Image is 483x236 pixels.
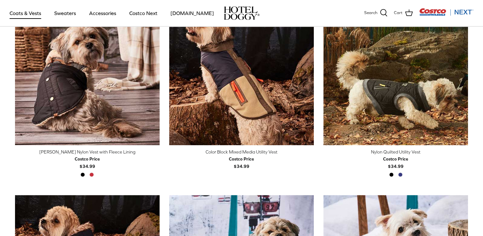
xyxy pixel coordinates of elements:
a: Color Block Mixed Media Utility Vest [169,0,314,145]
a: Color Block Mixed Media Utility Vest Costco Price$34.99 [169,148,314,170]
b: $34.99 [383,155,408,169]
div: Costco Price [75,155,100,162]
a: Cart [394,9,413,17]
a: Accessories [83,2,122,24]
div: Costco Price [229,155,254,162]
b: $34.99 [75,155,100,169]
img: tan dog wearing a blue & brown vest [169,0,314,145]
a: Visit Costco Next [419,12,473,17]
a: Melton Nylon Vest with Fleece Lining [15,0,160,145]
a: [DOMAIN_NAME] [165,2,220,24]
span: Search [364,10,377,16]
div: [PERSON_NAME] Nylon Vest with Fleece Lining [15,148,160,155]
b: $34.99 [229,155,254,169]
div: Color Block Mixed Media Utility Vest [169,148,314,155]
a: Costco Next [124,2,163,24]
div: Costco Price [383,155,408,162]
span: Cart [394,10,403,16]
a: hoteldoggy.com hoteldoggycom [224,6,260,20]
a: Nylon Quilted Utility Vest Costco Price$34.99 [323,148,468,170]
img: hoteldoggycom [224,6,260,20]
a: Sweaters [49,2,82,24]
div: Nylon Quilted Utility Vest [323,148,468,155]
img: Costco Next [419,8,473,16]
a: Nylon Quilted Utility Vest [323,0,468,145]
a: Coats & Vests [4,2,47,24]
a: [PERSON_NAME] Nylon Vest with Fleece Lining Costco Price$34.99 [15,148,160,170]
a: Search [364,9,388,17]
